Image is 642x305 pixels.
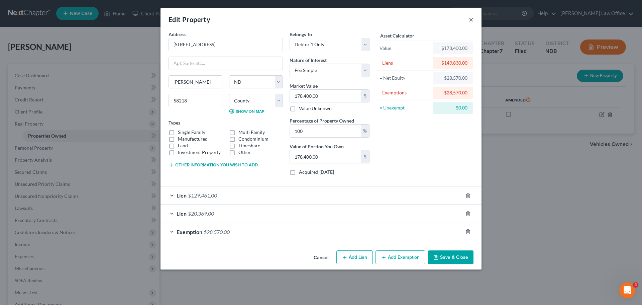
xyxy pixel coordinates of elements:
button: Add Exemption [376,250,425,264]
div: $178,400.00 [438,45,467,52]
label: Percentage of Property Owned [290,117,354,124]
div: $ [361,90,369,102]
label: Value Unknown [299,105,332,112]
label: Timeshare [238,142,260,149]
label: Value of Portion You Own [290,143,344,150]
span: Address [169,31,186,37]
button: Other information you wish to add [169,162,258,168]
div: $28,570.00 [438,75,467,81]
span: Lien [177,210,187,217]
label: Single Family [178,129,205,136]
label: Types [169,119,180,126]
label: Condominium [238,136,269,142]
button: Cancel [308,251,334,264]
label: Investment Property [178,149,221,156]
span: Lien [177,192,187,199]
div: % [361,125,369,137]
label: Nature of Interest [290,57,327,64]
input: 0.00 [290,150,361,163]
input: Apt, Suite, etc... [169,57,283,70]
div: $149,830.00 [438,60,467,66]
input: 0.00 [290,90,361,102]
div: $ [361,150,369,163]
a: Show on Map [229,108,264,114]
span: $28,570.00 [204,229,230,235]
input: Enter address... [169,38,283,51]
label: Acquired [DATE] [299,169,334,175]
button: × [469,15,473,23]
span: $129,461.00 [188,192,217,199]
label: Manufactured [178,136,208,142]
input: Enter zip... [169,94,222,107]
label: Other [238,149,251,156]
label: Multi Family [238,129,265,136]
div: Value [380,45,430,52]
label: Market Value [290,82,318,89]
div: $28,570.00 [438,89,467,96]
input: 0.00 [290,125,361,137]
div: Edit Property [169,15,210,24]
label: Land [178,142,188,149]
button: Save & Close [428,250,473,264]
span: Belongs To [290,31,312,37]
button: Add Lien [336,250,373,264]
div: - Exemptions [380,89,430,96]
label: Asset Calculator [380,32,414,39]
span: Exemption [177,229,202,235]
div: - Liens [380,60,430,66]
input: Enter city... [169,76,222,88]
div: $0.00 [438,104,467,111]
iframe: Intercom live chat [619,282,635,298]
div: = Net Equity [380,75,430,81]
span: $20,369.00 [188,210,214,217]
span: 4 [633,282,638,288]
div: = Unexempt [380,104,430,111]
